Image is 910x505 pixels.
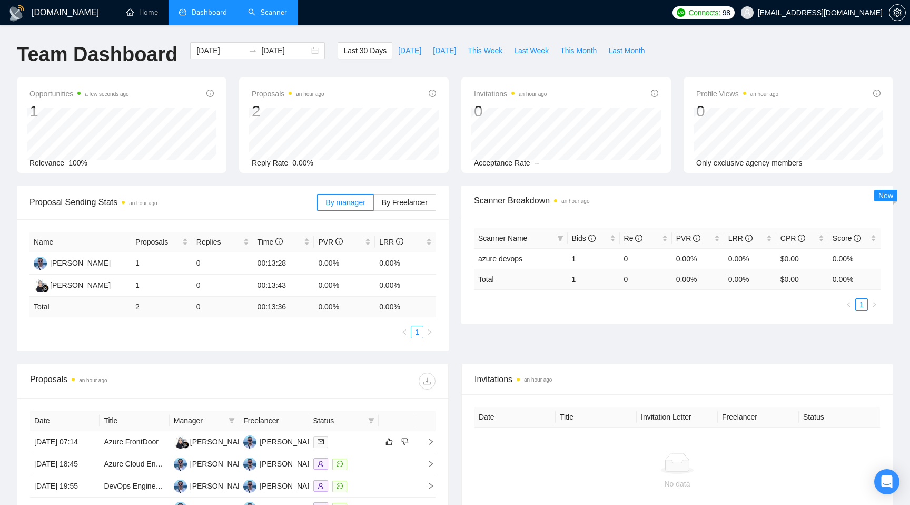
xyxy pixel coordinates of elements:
[8,5,25,22] img: logo
[131,275,192,297] td: 1
[375,297,436,317] td: 0.00 %
[129,200,157,206] time: an hour ago
[868,298,881,311] button: right
[423,326,436,338] button: right
[30,453,100,475] td: [DATE] 18:45
[724,248,776,269] td: 0.00%
[252,159,288,167] span: Reply Rate
[688,7,720,18] span: Connects:
[292,159,313,167] span: 0.00%
[483,478,872,490] div: No data
[555,230,566,246] span: filter
[871,302,877,308] span: right
[379,238,403,246] span: LRR
[433,45,456,56] span: [DATE]
[588,235,596,242] span: info-circle
[392,42,427,59] button: [DATE]
[874,469,899,494] div: Open Intercom Messenger
[29,297,131,317] td: Total
[423,326,436,338] li: Next Page
[568,269,620,289] td: 1
[474,159,530,167] span: Acceptance Rate
[135,236,180,248] span: Proposals
[243,480,256,493] img: PT
[174,459,251,468] a: PT[PERSON_NAME]
[174,458,187,471] img: PT
[337,483,343,489] span: message
[192,252,253,275] td: 0
[131,252,192,275] td: 1
[693,235,700,242] span: info-circle
[42,285,49,292] img: gigradar-bm.png
[561,198,589,204] time: an hour ago
[672,248,724,269] td: 0.00%
[29,88,129,100] span: Opportunities
[411,326,423,338] li: 1
[419,373,436,390] button: download
[419,482,434,490] span: right
[314,297,375,317] td: 0.00 %
[620,269,672,289] td: 0
[366,413,377,429] span: filter
[192,297,253,317] td: 0
[318,238,343,246] span: PVR
[676,234,701,242] span: PVR
[651,90,658,97] span: info-circle
[508,42,555,59] button: Last Week
[30,373,233,390] div: Proposals
[856,299,867,310] a: 1
[174,481,251,490] a: PT[PERSON_NAME]
[68,159,87,167] span: 100%
[190,436,251,448] div: [PERSON_NAME]
[468,45,502,56] span: This Week
[243,459,320,468] a: PT[PERSON_NAME]
[252,88,324,100] span: Proposals
[833,234,861,242] span: Score
[637,407,718,428] th: Invitation Letter
[174,415,224,426] span: Manager
[29,232,131,252] th: Name
[260,458,320,470] div: [PERSON_NAME]
[318,439,324,445] span: mail
[314,275,375,297] td: 0.00%
[723,7,730,18] span: 98
[419,460,434,468] span: right
[401,329,408,335] span: left
[104,438,158,446] a: Azure FrontDoor
[602,42,650,59] button: Last Month
[798,235,805,242] span: info-circle
[17,42,177,67] h1: Team Dashboard
[50,257,111,269] div: [PERSON_NAME]
[556,407,637,428] th: Title
[229,417,235,424] span: filter
[383,435,395,448] button: like
[474,88,547,100] span: Invitations
[855,298,868,311] li: 1
[398,326,411,338] li: Previous Page
[478,255,522,263] a: azure devops
[889,8,905,17] span: setting
[190,480,251,492] div: [PERSON_NAME]
[396,238,403,245] span: info-circle
[29,196,317,209] span: Proposal Sending Stats
[104,460,343,468] a: Azure Cloud Engineer (DevOps) — Reproducible Customer Deployments
[828,269,881,289] td: 0.00 %
[799,407,880,428] th: Status
[30,431,100,453] td: [DATE] 07:14
[249,46,257,55] span: to
[100,453,169,475] td: Azure Cloud Engineer (DevOps) — Reproducible Customer Deployments
[249,46,257,55] span: swap-right
[253,275,314,297] td: 00:13:43
[192,8,227,17] span: Dashboard
[385,438,393,446] span: like
[398,326,411,338] button: left
[889,8,906,17] a: setting
[375,275,436,297] td: 0.00%
[608,45,645,56] span: Last Month
[696,159,803,167] span: Only exclusive agency members
[275,238,283,245] span: info-circle
[462,42,508,59] button: This Week
[182,441,189,449] img: gigradar-bm.png
[313,415,364,426] span: Status
[34,279,47,292] img: Y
